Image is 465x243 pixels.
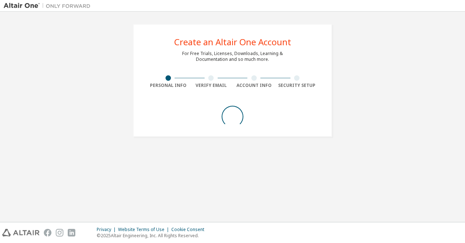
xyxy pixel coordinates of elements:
[147,83,190,88] div: Personal Info
[182,51,283,62] div: For Free Trials, Licenses, Downloads, Learning & Documentation and so much more.
[97,227,118,232] div: Privacy
[232,83,276,88] div: Account Info
[68,229,75,236] img: linkedin.svg
[4,2,94,9] img: Altair One
[118,227,171,232] div: Website Terms of Use
[276,83,319,88] div: Security Setup
[97,232,209,239] p: © 2025 Altair Engineering, Inc. All Rights Reserved.
[171,227,209,232] div: Cookie Consent
[56,229,63,236] img: instagram.svg
[44,229,51,236] img: facebook.svg
[190,83,233,88] div: Verify Email
[174,38,291,46] div: Create an Altair One Account
[2,229,39,236] img: altair_logo.svg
